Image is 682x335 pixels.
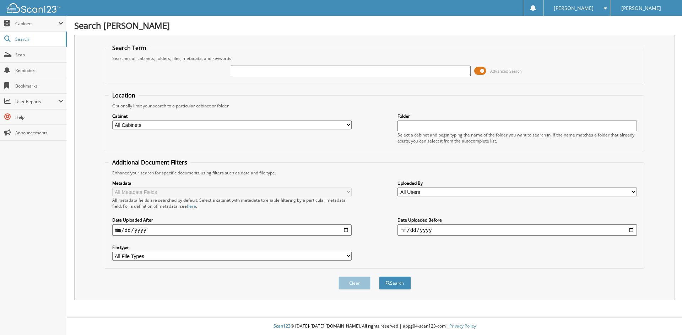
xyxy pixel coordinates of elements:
div: © [DATE]-[DATE] [DOMAIN_NAME]. All rights reserved | appg04-scan123-com | [67,318,682,335]
button: Clear [339,277,370,290]
span: Help [15,114,63,120]
div: All metadata fields are searched by default. Select a cabinet with metadata to enable filtering b... [112,197,352,209]
span: Advanced Search [490,68,522,74]
label: Uploaded By [397,180,637,186]
label: Date Uploaded Before [397,217,637,223]
legend: Location [109,91,139,99]
h1: Search [PERSON_NAME] [74,19,675,31]
span: Scan123 [274,323,291,329]
span: Scan [15,52,63,58]
input: end [397,224,637,236]
span: Reminders [15,67,63,73]
div: Optionally limit your search to a particular cabinet or folder [109,103,641,109]
label: Metadata [112,180,352,186]
span: User Reports [15,99,58,105]
button: Search [379,277,411,290]
span: Search [15,36,62,42]
label: Date Uploaded After [112,217,352,223]
a: here [187,203,196,209]
label: Cabinet [112,113,352,119]
span: Announcements [15,130,63,136]
legend: Search Term [109,44,150,52]
div: Select a cabinet and begin typing the name of the folder you want to search in. If the name match... [397,132,637,144]
a: Privacy Policy [449,323,476,329]
img: scan123-logo-white.svg [7,3,60,13]
label: Folder [397,113,637,119]
span: [PERSON_NAME] [554,6,594,10]
legend: Additional Document Filters [109,158,191,166]
span: Bookmarks [15,83,63,89]
input: start [112,224,352,236]
span: [PERSON_NAME] [621,6,661,10]
label: File type [112,244,352,250]
div: Enhance your search for specific documents using filters such as date and file type. [109,170,641,176]
div: Searches all cabinets, folders, files, metadata, and keywords [109,55,641,61]
span: Cabinets [15,21,58,27]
